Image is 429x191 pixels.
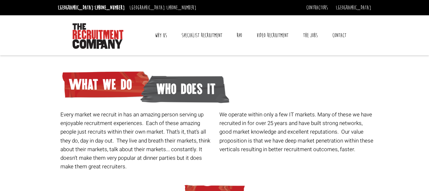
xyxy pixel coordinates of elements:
span: . [354,145,355,153]
a: The Jobs [298,27,322,43]
p: Every market we recruit in has an amazing person serving up enjoyable recruitment experiences. Ea... [60,110,215,171]
a: Why Us [150,27,172,43]
a: Specialist Recruitment [177,27,227,43]
a: Contractors [306,4,328,11]
a: RPO [232,27,247,43]
a: Contact [328,27,351,43]
li: [GEOGRAPHIC_DATA]: [56,3,126,13]
li: [GEOGRAPHIC_DATA]: [128,3,198,13]
img: The Recruitment Company [73,23,123,49]
p: We operate within only a few IT markets. Many of these we have recruited in for over 25 years and... [219,110,374,154]
a: [GEOGRAPHIC_DATA] [336,4,371,11]
a: Video Recruitment [252,27,293,43]
a: [PHONE_NUMBER] [166,4,196,11]
a: [PHONE_NUMBER] [95,4,125,11]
